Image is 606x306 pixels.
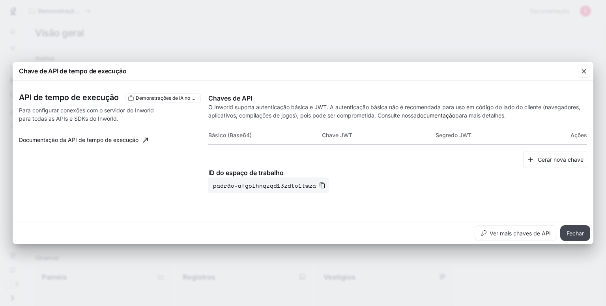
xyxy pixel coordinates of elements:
[19,136,138,143] font: Documentação da API de tempo de execução
[208,177,329,193] button: padrão-afgplhnqzqd13zdto1twza
[208,104,580,119] font: O Inworld suporta autenticação básica e JWT. A autenticação básica não é recomendada para uso em ...
[136,95,207,101] font: Demonstrações de IA no mundo
[560,225,590,241] button: Fechar
[455,112,506,119] font: para mais detalhes.
[19,67,126,75] font: Chave de API de tempo de execução
[417,112,455,119] a: documentação
[523,151,587,168] button: Gerar nova chave
[322,132,352,139] font: Chave JWT
[125,93,201,103] div: Essas chaves serão aplicadas somente ao seu espaço de trabalho atual
[208,169,284,177] font: ID do espaço de trabalho
[567,230,584,237] font: Fechar
[213,181,316,190] font: padrão-afgplhnqzqd13zdto1twza
[208,94,252,102] font: Chaves de API
[436,132,471,139] font: Segredo JWT
[208,132,252,139] font: Básico (Base64)
[475,225,557,241] button: Ver mais chaves de API
[538,156,584,163] font: Gerar nova chave
[490,230,551,237] font: Ver mais chaves de API
[19,93,119,102] font: API de tempo de execução
[570,132,587,139] font: Ações
[16,132,151,148] a: Documentação da API de tempo de execução
[19,107,154,122] font: Para configurar conexões com o servidor do Inworld para todas as APIs e SDKs do Inworld.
